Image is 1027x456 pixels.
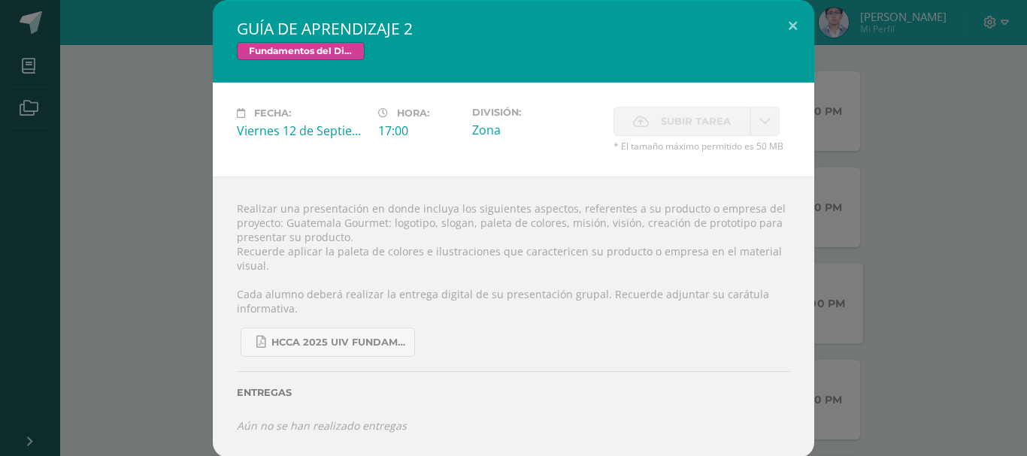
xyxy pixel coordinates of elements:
[237,42,365,60] span: Fundamentos del Diseño
[271,337,407,349] span: HCCA 2025 UIV FUNDAMENTOS DEL DISEÑO.docx (3).pdf
[237,18,790,39] h2: GUÍA DE APRENDIZAJE 2
[472,122,601,138] div: Zona
[750,107,780,136] a: La fecha de entrega ha expirado
[613,140,790,153] span: * El tamaño máximo permitido es 50 MB
[254,107,291,119] span: Fecha:
[378,122,460,139] div: 17:00
[237,418,407,433] i: Aún no se han realizado entregas
[661,107,731,135] span: Subir tarea
[613,107,750,136] label: La fecha de entrega ha expirado
[237,387,790,398] label: Entregas
[237,122,366,139] div: Viernes 12 de Septiembre
[472,107,601,118] label: División:
[241,328,415,357] a: HCCA 2025 UIV FUNDAMENTOS DEL DISEÑO.docx (3).pdf
[397,107,429,119] span: Hora:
